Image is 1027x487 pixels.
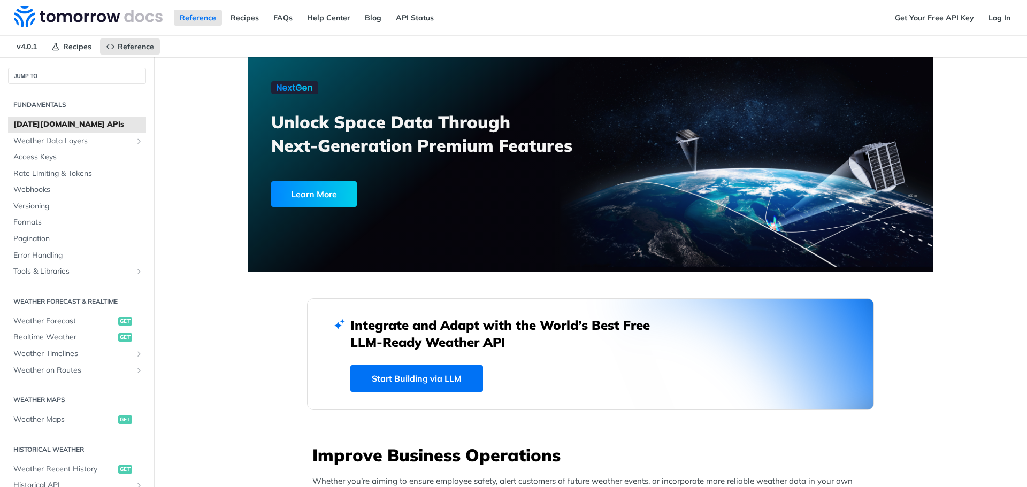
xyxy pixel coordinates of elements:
a: Log In [983,10,1016,26]
span: Weather Timelines [13,349,132,359]
a: Versioning [8,198,146,214]
button: Show subpages for Weather Data Layers [135,137,143,145]
span: get [118,465,132,474]
span: Weather on Routes [13,365,132,376]
span: Weather Recent History [13,464,116,475]
span: Webhooks [13,184,143,195]
a: Blog [359,10,387,26]
a: Weather TimelinesShow subpages for Weather Timelines [8,346,146,362]
a: API Status [390,10,440,26]
h2: Weather Forecast & realtime [8,297,146,306]
h2: Weather Maps [8,395,146,405]
img: Tomorrow.io Weather API Docs [14,6,163,27]
h2: Historical Weather [8,445,146,454]
span: Pagination [13,234,143,244]
div: Learn More [271,181,357,207]
span: get [118,333,132,342]
span: get [118,317,132,326]
span: v4.0.1 [11,38,43,55]
span: Weather Maps [13,414,116,425]
a: Learn More [271,181,536,207]
a: Formats [8,214,146,230]
span: Realtime Weather [13,332,116,343]
a: Weather Recent Historyget [8,461,146,477]
button: Show subpages for Weather on Routes [135,366,143,375]
a: Weather Forecastget [8,313,146,329]
a: Reference [100,38,160,55]
span: Access Keys [13,152,143,163]
button: JUMP TO [8,68,146,84]
a: Access Keys [8,149,146,165]
a: Recipes [225,10,265,26]
a: Tools & LibrariesShow subpages for Tools & Libraries [8,264,146,280]
a: Get Your Free API Key [889,10,980,26]
span: Weather Forecast [13,316,116,327]
img: NextGen [271,81,318,94]
span: Recipes [63,42,91,51]
span: Rate Limiting & Tokens [13,168,143,179]
h3: Unlock Space Data Through Next-Generation Premium Features [271,110,602,157]
a: Reference [174,10,222,26]
span: Versioning [13,201,143,212]
a: Help Center [301,10,356,26]
a: Weather on RoutesShow subpages for Weather on Routes [8,362,146,378]
h2: Integrate and Adapt with the World’s Best Free LLM-Ready Weather API [350,316,666,351]
h2: Fundamentals [8,100,146,110]
a: Error Handling [8,248,146,264]
span: get [118,415,132,424]
a: Realtime Weatherget [8,329,146,345]
button: Show subpages for Tools & Libraries [135,267,143,276]
a: FAQs [267,10,298,26]
span: Tools & Libraries [13,266,132,277]
span: Formats [13,217,143,228]
a: Recipes [45,38,97,55]
a: Weather Mapsget [8,412,146,428]
span: Error Handling [13,250,143,261]
a: Pagination [8,231,146,247]
a: [DATE][DOMAIN_NAME] APIs [8,117,146,133]
h3: Improve Business Operations [312,443,874,467]
a: Weather Data LayersShow subpages for Weather Data Layers [8,133,146,149]
span: [DATE][DOMAIN_NAME] APIs [13,119,143,130]
span: Reference [118,42,154,51]
a: Rate Limiting & Tokens [8,166,146,182]
span: Weather Data Layers [13,136,132,146]
a: Start Building via LLM [350,365,483,392]
a: Webhooks [8,182,146,198]
button: Show subpages for Weather Timelines [135,350,143,358]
